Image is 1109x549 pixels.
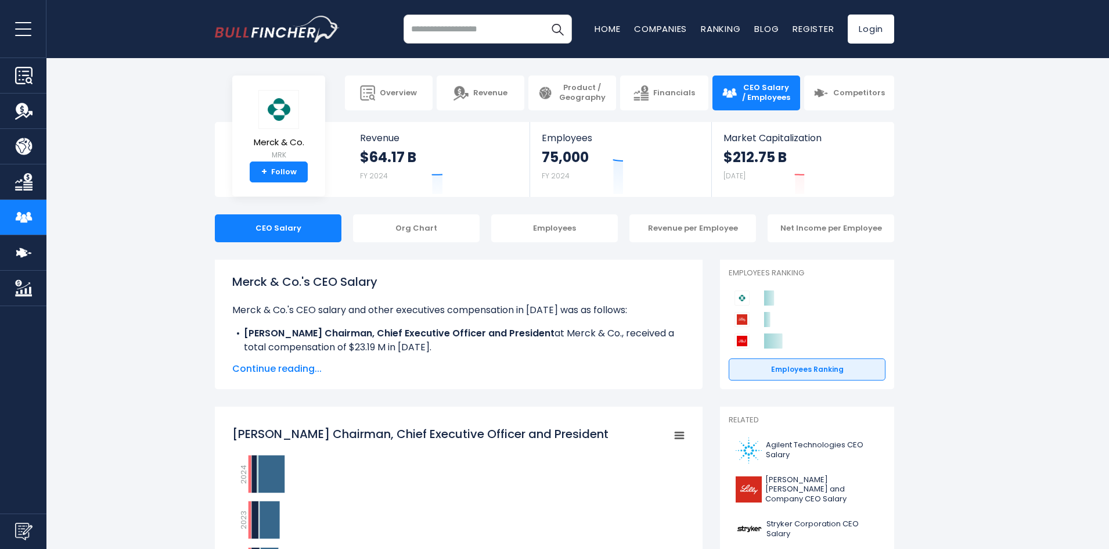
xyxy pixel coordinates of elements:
[848,15,894,44] a: Login
[766,440,878,460] span: Agilent Technologies CEO Salary
[734,290,750,306] img: Merck & Co. competitors logo
[491,214,618,242] div: Employees
[765,475,878,505] span: [PERSON_NAME] [PERSON_NAME] and Company CEO Salary
[530,122,711,197] a: Employees 75,000 FY 2024
[768,214,894,242] div: Net Income per Employee
[353,214,480,242] div: Org Chart
[741,83,791,103] span: CEO Salary / Employees
[653,88,695,98] span: Financials
[542,132,699,143] span: Employees
[232,362,685,376] span: Continue reading...
[348,122,530,197] a: Revenue $64.17 B FY 2024
[437,76,524,110] a: Revenue
[734,333,750,349] img: Johnson & Johnson competitors logo
[729,358,885,381] a: Employees Ranking
[250,162,308,182] a: +Follow
[595,23,620,35] a: Home
[804,76,894,110] a: Competitors
[634,23,687,35] a: Companies
[215,16,340,42] a: Go to homepage
[766,519,878,539] span: Stryker Corporation CEO Salary
[232,326,685,354] li: at Merck & Co., received a total compensation of $23.19 M in [DATE].
[542,171,570,181] small: FY 2024
[360,148,416,166] strong: $64.17 B
[360,132,519,143] span: Revenue
[620,76,708,110] a: Financials
[232,426,608,442] tspan: [PERSON_NAME] Chairman, Chief Executive Officer and President
[542,148,589,166] strong: 75,000
[238,465,249,484] text: 2024
[723,148,787,166] strong: $212.75 B
[754,23,779,35] a: Blog
[729,435,885,467] a: Agilent Technologies CEO Salary
[232,273,685,290] h1: Merck & Co.'s CEO Salary
[712,76,800,110] a: CEO Salary / Employees
[261,167,267,177] strong: +
[380,88,417,98] span: Overview
[253,89,305,162] a: Merck & Co. MRK
[712,122,893,197] a: Market Capitalization $212.75 B [DATE]
[360,171,388,181] small: FY 2024
[215,16,340,42] img: bullfincher logo
[734,312,750,327] img: Eli Lilly and Company competitors logo
[543,15,572,44] button: Search
[244,326,554,340] b: [PERSON_NAME] Chairman, Chief Executive Officer and President
[723,171,746,181] small: [DATE]
[833,88,885,98] span: Competitors
[238,511,249,529] text: 2023
[473,88,507,98] span: Revenue
[557,83,607,103] span: Product / Geography
[345,76,433,110] a: Overview
[729,513,885,545] a: Stryker Corporation CEO Salary
[736,516,763,542] img: SYK logo
[629,214,756,242] div: Revenue per Employee
[736,437,762,464] img: A logo
[215,214,341,242] div: CEO Salary
[723,132,881,143] span: Market Capitalization
[701,23,740,35] a: Ranking
[736,476,762,503] img: LLY logo
[729,268,885,278] p: Employees Ranking
[254,150,304,160] small: MRK
[528,76,616,110] a: Product / Geography
[232,303,685,317] p: Merck & Co.'s CEO salary and other executives compensation in [DATE] was as follows:
[729,415,885,425] p: Related
[729,472,885,508] a: [PERSON_NAME] [PERSON_NAME] and Company CEO Salary
[793,23,834,35] a: Register
[254,138,304,148] span: Merck & Co.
